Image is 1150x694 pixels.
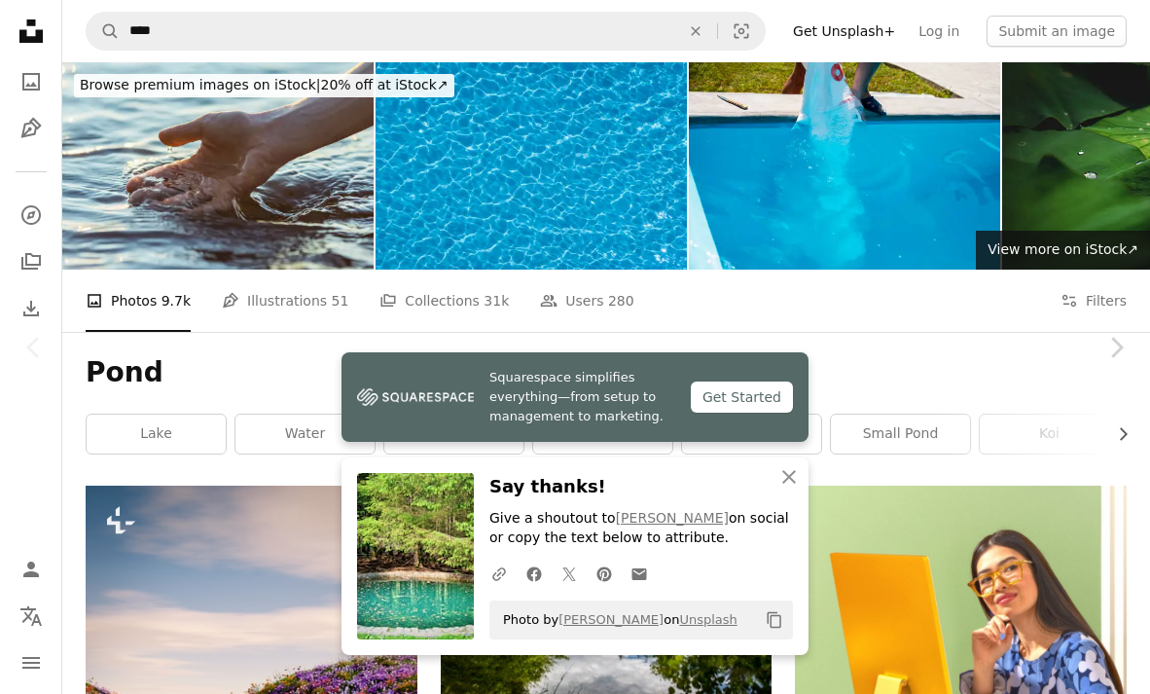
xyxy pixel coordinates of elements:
a: [PERSON_NAME] [616,510,729,526]
a: Squarespace simplifies everything—from setup to management to marketing.Get Started [341,352,809,442]
a: water [235,415,375,454]
img: Hand touching water. [62,62,374,270]
a: Log in / Sign up [12,550,51,589]
span: Photo by on [493,604,737,636]
a: Photos [12,62,51,101]
div: Get Started [691,382,793,413]
a: Share over email [622,554,657,593]
button: Search Unsplash [87,13,120,50]
span: Browse premium images on iStock | [80,77,320,92]
a: View more on iStock↗ [976,231,1150,270]
a: Illustrations 51 [222,270,348,332]
img: file-1747939142011-51e5cc87e3c9 [357,383,474,412]
a: Users 280 [540,270,633,332]
a: Browse premium images on iStock|20% off at iStock↗ [62,62,466,109]
a: small pond [831,415,970,454]
a: Log in [907,16,971,47]
a: lake [87,415,226,454]
button: Filters [1060,270,1127,332]
span: 31k [484,290,509,311]
span: Squarespace simplifies everything—from setup to management to marketing. [489,368,675,426]
a: [PERSON_NAME] [558,612,664,627]
button: Menu [12,643,51,682]
button: Copy to clipboard [758,603,791,637]
a: Share on Facebook [517,554,552,593]
img: Worker Pour salt into the pool - swimming pool keeping clean [689,62,1000,270]
h3: Say thanks! [489,473,793,501]
a: Share on Pinterest [587,554,622,593]
span: View more on iStock ↗ [988,241,1138,257]
h1: Pond [86,355,1127,390]
a: koi [980,415,1119,454]
a: Collections [12,242,51,281]
span: 51 [332,290,349,311]
a: Collections 31k [379,270,509,332]
p: Give a shoutout to on social or copy the text below to attribute. [489,509,793,548]
button: Clear [674,13,717,50]
button: Visual search [718,13,765,50]
a: Get Unsplash+ [781,16,907,47]
button: Language [12,597,51,636]
span: 280 [608,290,634,311]
button: Submit an image [987,16,1127,47]
img: Summer Tropical beach water with crystal clear water on beach background [376,62,687,270]
a: Next [1082,254,1150,441]
a: Unsplash [679,612,737,627]
a: Share on Twitter [552,554,587,593]
form: Find visuals sitewide [86,12,766,51]
a: Illustrations [12,109,51,148]
a: Explore [12,196,51,235]
span: 20% off at iStock ↗ [80,77,449,92]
